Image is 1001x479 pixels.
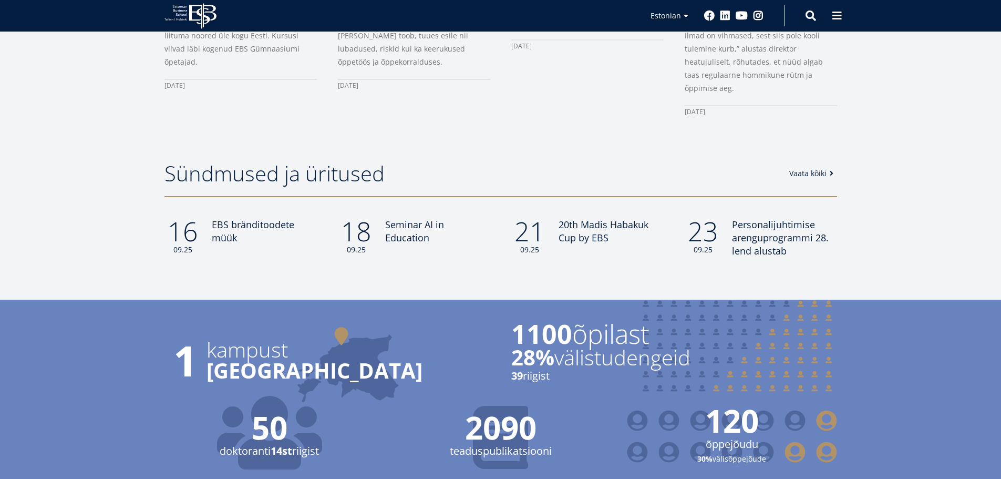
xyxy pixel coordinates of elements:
[511,369,523,383] strong: 39
[789,168,837,179] a: Vaata kõiki
[164,412,375,443] span: 50
[212,218,294,244] span: EBS bränditoodete müük
[511,347,785,368] span: välistudengeid
[207,339,490,360] span: kampust
[164,443,375,459] span: doktoranti riigist
[685,244,721,255] small: 09.25
[511,39,664,53] div: [DATE]
[396,443,606,459] span: teaduspublikatsiooni
[385,218,444,244] span: Seminar AI in Education
[164,244,201,255] small: 09.25
[164,79,317,92] div: [DATE]
[511,343,554,372] strong: 28%
[704,11,715,21] a: Facebook
[511,218,548,255] div: 21
[338,79,490,92] div: [DATE]
[720,11,730,21] a: Linkedin
[736,11,748,21] a: Youtube
[697,454,713,464] strong: 30%
[627,452,837,465] small: välisõppejõude
[338,218,375,255] div: 18
[627,405,837,436] span: 120
[164,160,779,187] h2: Sündmused ja üritused
[753,11,763,21] a: Instagram
[511,316,572,352] strong: 1100
[164,339,207,381] span: 1
[627,436,837,452] span: õppejõudu
[559,218,648,244] span: 20th Madis Habakuk Cup by EBS
[207,356,422,385] strong: [GEOGRAPHIC_DATA]
[732,218,829,257] span: Personalijuhtimise arenguprogrammi 28. lend alustab
[338,244,375,255] small: 09.25
[271,444,292,458] strong: 14st
[511,321,785,347] span: õpilast
[396,412,606,443] span: 2090
[685,105,837,118] div: [DATE]
[511,368,785,384] small: riigist
[511,244,548,255] small: 09.25
[685,218,721,255] div: 23
[164,218,201,255] div: 16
